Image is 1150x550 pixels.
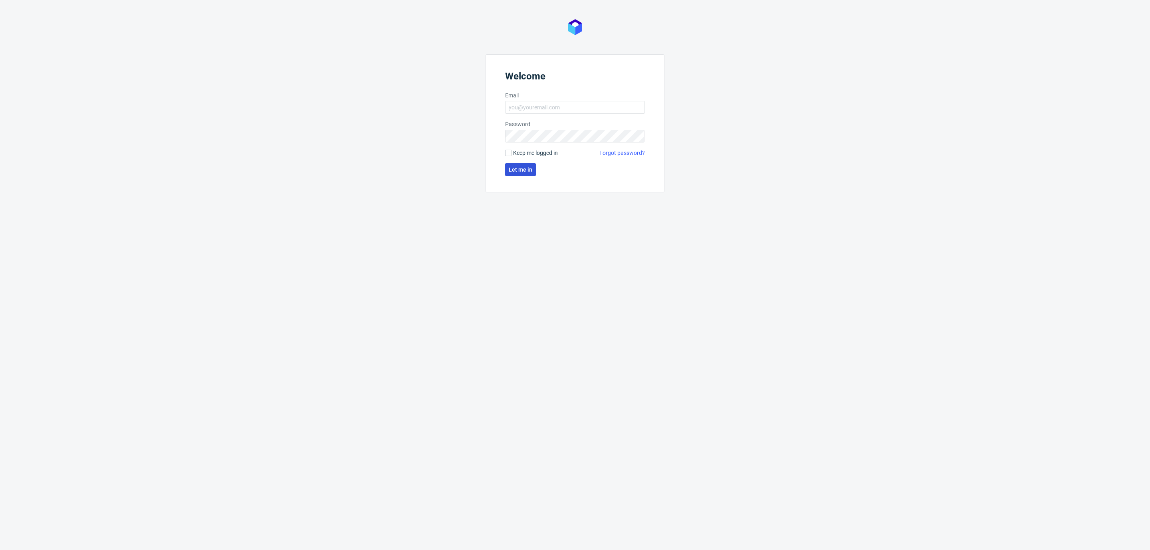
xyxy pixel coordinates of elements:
input: you@youremail.com [505,101,645,114]
a: Forgot password? [599,149,645,157]
label: Email [505,91,645,99]
button: Let me in [505,163,536,176]
span: Let me in [509,167,532,172]
label: Password [505,120,645,128]
header: Welcome [505,71,645,85]
span: Keep me logged in [513,149,558,157]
